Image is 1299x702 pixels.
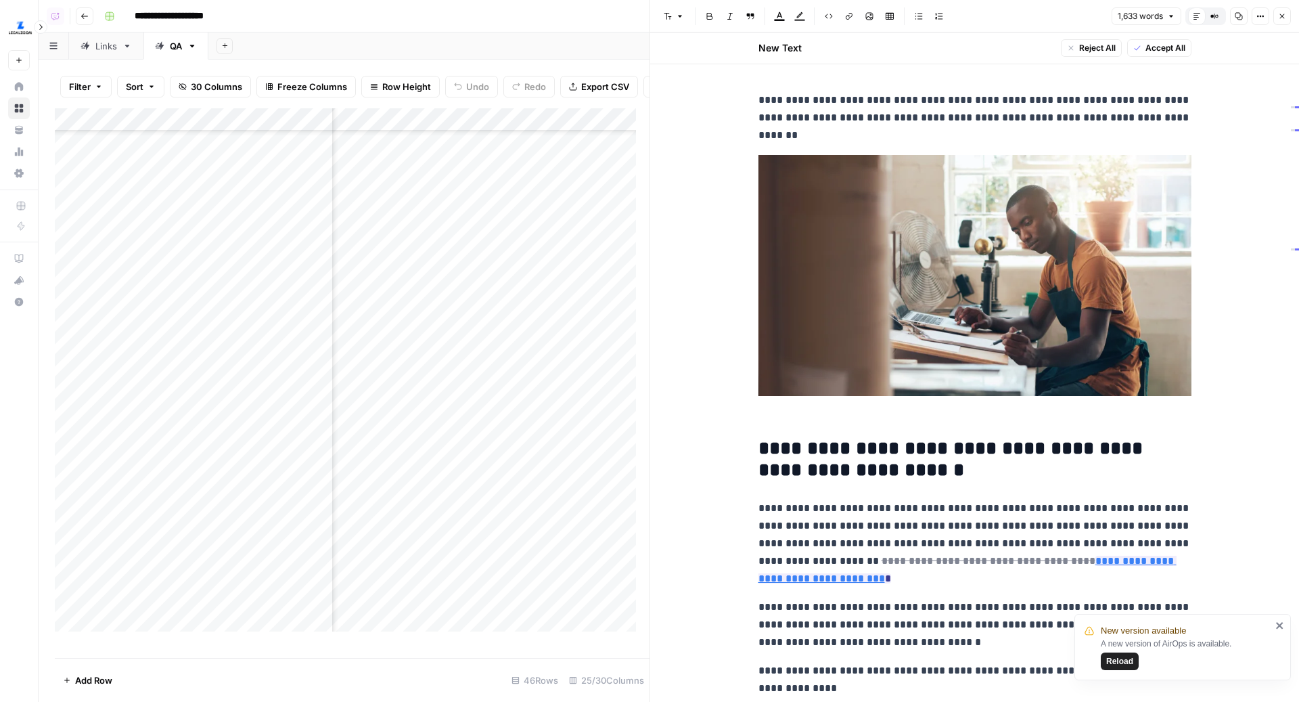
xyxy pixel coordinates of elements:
a: Home [8,76,30,97]
button: Row Height [361,76,440,97]
button: What's new? [8,269,30,291]
span: Freeze Columns [277,80,347,93]
a: Links [69,32,143,60]
span: Accept All [1145,42,1185,54]
button: 1,633 words [1112,7,1181,25]
button: Add Row [55,670,120,691]
span: Reject All [1079,42,1116,54]
button: Sort [117,76,164,97]
span: Sort [126,80,143,93]
div: What's new? [9,270,29,290]
span: New version available [1101,624,1186,638]
button: Export CSV [560,76,638,97]
button: Help + Support [8,291,30,313]
a: Usage [8,141,30,162]
button: Accept All [1127,39,1191,57]
h2: New Text [758,41,802,55]
button: Reject All [1061,39,1122,57]
button: 30 Columns [170,76,251,97]
button: Filter [60,76,112,97]
span: Row Height [382,80,431,93]
img: LegalZoom Logo [8,16,32,40]
span: 1,633 words [1118,10,1163,22]
span: Filter [69,80,91,93]
a: AirOps Academy [8,248,30,269]
div: 25/30 Columns [564,670,649,691]
button: Freeze Columns [256,76,356,97]
button: Workspace: LegalZoom [8,11,30,45]
a: QA [143,32,208,60]
a: Your Data [8,119,30,141]
a: Browse [8,97,30,119]
span: Reload [1106,655,1133,667]
button: Redo [503,76,555,97]
span: Export CSV [581,80,629,93]
div: QA [170,39,182,53]
button: close [1275,620,1285,631]
button: Reload [1101,653,1139,670]
span: Undo [466,80,489,93]
div: Links [95,39,117,53]
a: Settings [8,162,30,184]
button: Undo [445,76,498,97]
span: Redo [524,80,546,93]
div: A new version of AirOps is available. [1101,638,1271,670]
span: 30 Columns [191,80,242,93]
div: 46 Rows [506,670,564,691]
span: Add Row [75,674,112,687]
